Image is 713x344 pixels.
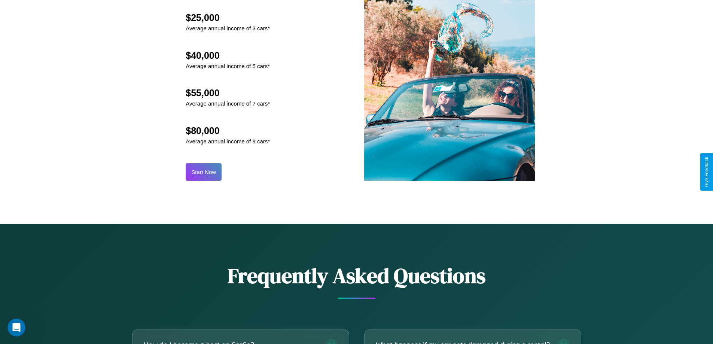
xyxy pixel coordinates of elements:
[186,61,270,71] p: Average annual income of 5 cars*
[186,12,270,23] h2: $25,000
[704,157,709,187] div: Give Feedback
[186,163,222,181] button: Start Now
[186,50,270,61] h2: $40,000
[7,319,25,337] iframe: Intercom live chat
[186,125,270,136] h2: $80,000
[132,261,581,290] h2: Frequently Asked Questions
[186,98,270,109] p: Average annual income of 7 cars*
[186,88,270,98] h2: $55,000
[186,23,270,33] p: Average annual income of 3 cars*
[186,136,270,146] p: Average annual income of 9 cars*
